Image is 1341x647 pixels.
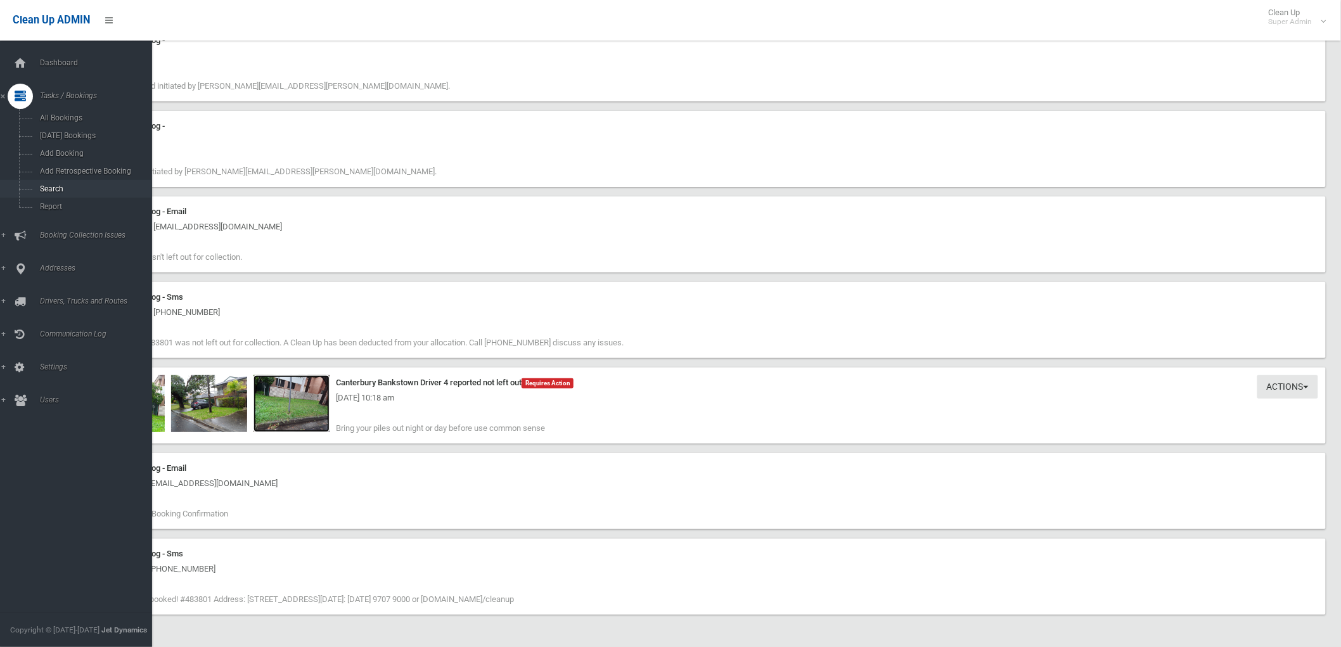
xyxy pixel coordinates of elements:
span: Booked Clean Up Booking Confirmation [89,509,228,518]
span: Your Clean-Up is booked! #483801 Address: [STREET_ADDRESS][DATE]: [DATE] 9707 9000 or [DOMAIN_NAM... [89,594,514,604]
span: Search [36,184,152,193]
div: [DATE] 10:28 am [89,134,1318,149]
img: 2025-09-1110.17.425926473635263956475.jpg [171,375,247,432]
span: Dashboard [36,58,163,67]
span: Your Clean-Up #483801 was not left out for collection. A Clean Up has been deducted from your all... [89,338,624,347]
div: [DATE] 7:16 am - [PHONE_NUMBER] [89,561,1318,577]
div: [DATE] 7:16 am - [EMAIL_ADDRESS][DOMAIN_NAME] [89,476,1318,491]
span: Drivers, Trucks and Routes [36,297,163,305]
div: [DATE] 10:28 am [89,48,1318,63]
button: Actions [1257,375,1318,399]
div: [DATE] 10:18 am [89,390,1318,406]
span: Clean Up [1262,8,1325,27]
span: Settings [36,362,163,371]
div: [DATE] 10:18 am - [PHONE_NUMBER] [89,305,1318,320]
img: 2025-09-1110.17.578539985778533020783.jpg [253,375,330,432]
div: Communication Log - [89,119,1318,134]
div: Canterbury Bankstown Driver 4 reported not left out [89,375,1318,390]
span: Add Booking [36,149,152,158]
span: Bring your piles out night or day before use common sense [336,423,545,433]
span: Add Retrospective Booking [36,167,152,176]
div: Communication Log - Sms [89,290,1318,305]
div: Communication Log - Sms [89,546,1318,561]
span: Report [36,202,152,211]
span: Your Clean-Up wasn't left out for collection. [89,252,242,262]
div: Communication Log - Email [89,204,1318,219]
small: Super Admin [1269,17,1312,27]
span: Communication Log [36,330,163,338]
span: Addresses [36,264,163,272]
span: Users [36,395,163,404]
div: Communication Log - Email [89,461,1318,476]
span: Clean Up ADMIN [13,14,90,26]
span: Booking Collection Issues [36,231,163,240]
span: Tasks / Bookings [36,91,163,100]
span: Requires Action [522,378,574,388]
strong: Jet Dynamics [101,625,147,634]
div: [DATE] 10:19 am - [EMAIL_ADDRESS][DOMAIN_NAME] [89,219,1318,234]
div: Communication Log - [89,33,1318,48]
span: Booking edited initiated by [PERSON_NAME][EMAIL_ADDRESS][PERSON_NAME][DOMAIN_NAME]. [89,167,437,176]
span: Copyright © [DATE]-[DATE] [10,625,99,634]
span: [DATE] Bookings [36,131,152,140]
span: All Bookings [36,113,152,122]
span: Marked as missed initiated by [PERSON_NAME][EMAIL_ADDRESS][PERSON_NAME][DOMAIN_NAME]. [89,81,450,91]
